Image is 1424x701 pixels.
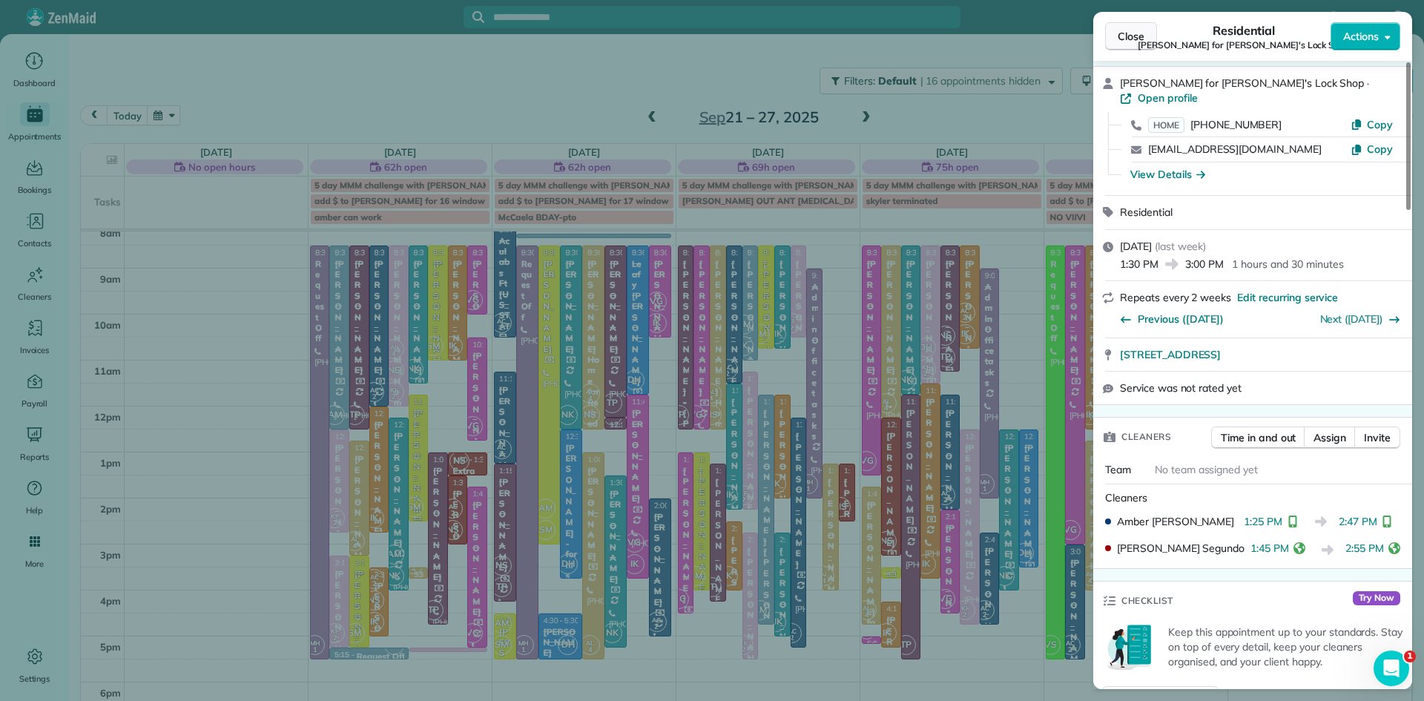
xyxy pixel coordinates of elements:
[1244,514,1282,529] span: 1:25 PM
[1120,90,1198,105] a: Open profile
[1120,291,1231,304] span: Repeats every 2 weeks
[1120,381,1242,395] span: Service was not rated yet
[1320,312,1401,326] button: Next ([DATE])
[1120,205,1173,219] span: Residential
[1313,430,1346,445] span: Assign
[1185,257,1224,271] span: 3:00 PM
[1367,142,1393,156] span: Copy
[1168,625,1403,669] p: Keep this appointment up to your standards. Stay on top of every detail, keep your cleaners organ...
[1138,312,1224,326] span: Previous ([DATE])
[1250,541,1289,559] span: 1:45 PM
[1351,142,1393,157] button: Copy
[1148,117,1282,132] a: HOME[PHONE_NUMBER]
[1237,290,1338,305] span: Edit recurring service
[1120,312,1224,326] button: Previous ([DATE])
[1364,430,1391,445] span: Invite
[1320,312,1383,326] a: Next ([DATE])
[1213,22,1276,39] span: Residential
[1120,257,1158,271] span: 1:30 PM
[1117,514,1234,529] span: Amber [PERSON_NAME]
[1121,430,1171,444] span: Cleaners
[1148,142,1322,156] a: [EMAIL_ADDRESS][DOMAIN_NAME]
[1404,651,1416,662] span: 1
[1190,118,1282,131] span: [PHONE_NUMBER]
[1374,651,1409,686] iframe: Intercom live chat
[1120,76,1364,90] span: [PERSON_NAME] for [PERSON_NAME]'s Lock Shop
[1105,22,1157,50] button: Close
[1232,257,1343,271] p: 1 hours and 30 minutes
[1148,117,1184,133] span: HOME
[1120,347,1403,362] a: [STREET_ADDRESS]
[1343,29,1379,44] span: Actions
[1367,118,1393,131] span: Copy
[1211,427,1305,449] button: Time in and out
[1105,463,1131,476] span: Team
[1120,240,1152,253] span: [DATE]
[1105,491,1147,504] span: Cleaners
[1130,167,1205,182] button: View Details
[1221,430,1296,445] span: Time in and out
[1354,427,1400,449] button: Invite
[1155,240,1207,253] span: ( last week )
[1138,90,1198,105] span: Open profile
[1304,427,1356,449] button: Assign
[1353,591,1400,606] span: Try Now
[1155,463,1258,476] span: No team assigned yet
[1351,117,1393,132] button: Copy
[1118,29,1144,44] span: Close
[1138,39,1350,51] span: [PERSON_NAME] for [PERSON_NAME]'s Lock Shop
[1120,347,1221,362] span: [STREET_ADDRESS]
[1117,541,1245,556] span: [PERSON_NAME] Segundo
[1121,593,1173,608] span: Checklist
[1364,77,1372,89] span: ·
[1345,541,1384,559] span: 2:55 PM
[1339,514,1377,529] span: 2:47 PM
